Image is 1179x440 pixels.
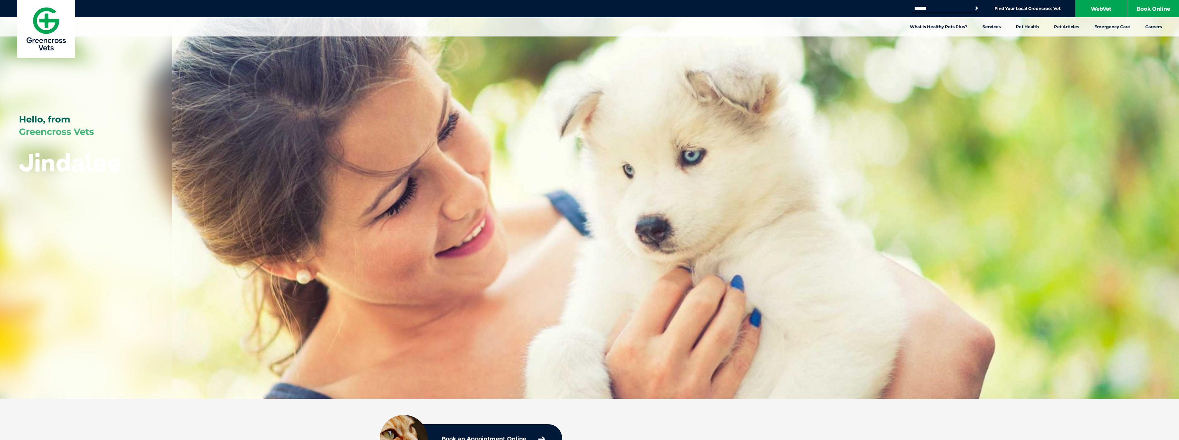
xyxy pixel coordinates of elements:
span: Hello, from [19,114,70,125]
a: Emergency Care [1087,17,1138,36]
a: Pet Health [1008,17,1046,36]
a: Find Your Local Greencross Vet [994,6,1061,11]
a: Careers [1138,17,1169,36]
h1: Jindalee [19,149,122,176]
span: Greencross Vets [19,126,94,137]
button: Search [973,5,980,12]
a: What is Healthy Pets Plus? [902,17,975,36]
a: Pet Articles [1046,17,1087,36]
a: Services [975,17,1008,36]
